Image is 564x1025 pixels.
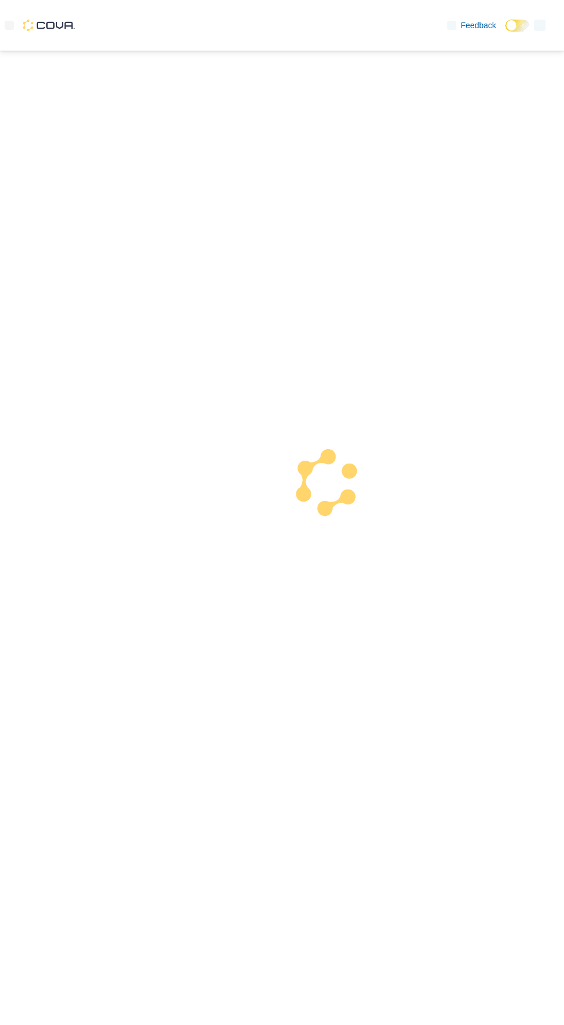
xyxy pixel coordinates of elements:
input: Dark Mode [505,20,529,32]
img: cova-loader [282,441,368,527]
img: Cova [23,20,75,31]
a: Feedback [443,14,501,37]
span: Feedback [461,20,496,31]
